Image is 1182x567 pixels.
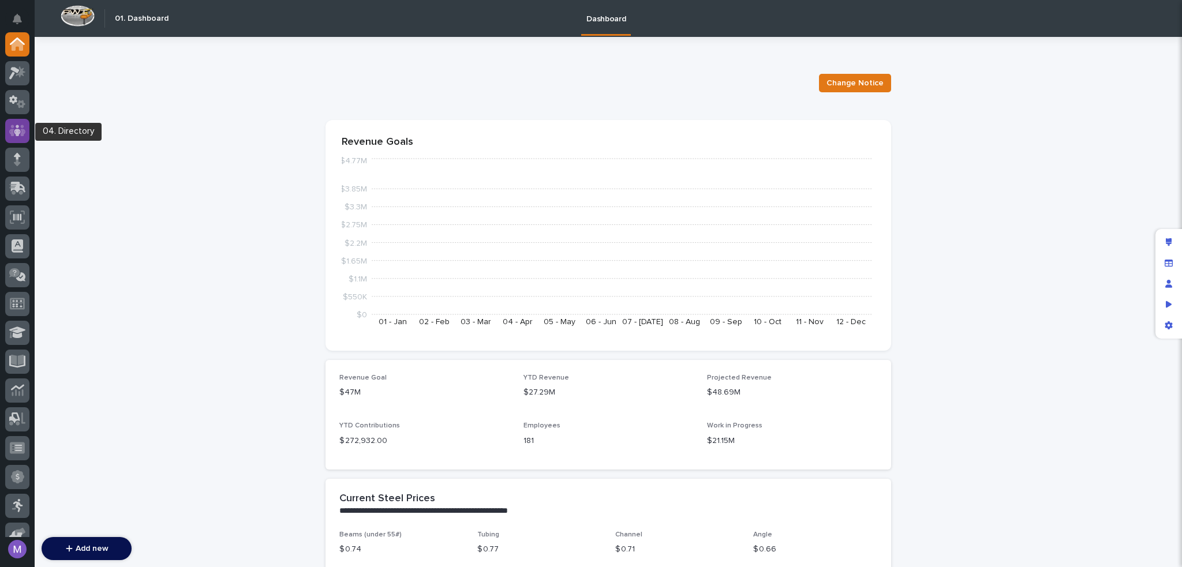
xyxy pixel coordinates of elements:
text: 02 - Feb [419,318,450,326]
text: 11 - Nov [796,318,824,326]
text: 06 - Jun [586,318,616,326]
p: $ 0.71 [615,543,739,555]
p: 181 [523,435,694,447]
button: users-avatar [5,537,29,561]
text: 09 - Sep [710,318,742,326]
span: Work in Progress [707,422,762,429]
text: 08 - Aug [669,318,700,326]
tspan: $2.75M [341,221,367,229]
div: Edit layout [1158,232,1179,253]
div: Manage fields and data [1158,253,1179,273]
p: $ 0.74 [339,543,463,555]
h2: 01. Dashboard [115,14,169,24]
text: 12 - Dec [836,318,866,326]
span: Projected Revenue [707,374,772,381]
span: Change Notice [826,77,884,89]
h2: Current Steel Prices [339,493,435,505]
button: Add new [42,537,132,560]
span: YTD Revenue [523,374,569,381]
span: Channel [615,531,642,538]
tspan: $1.65M [341,257,367,265]
p: Revenue Goals [342,136,875,149]
tspan: $2.2M [345,239,367,247]
p: $ 0.77 [477,543,601,555]
img: Workspace Logo [61,5,95,27]
div: Manage users [1158,273,1179,294]
span: Employees [523,422,560,429]
text: 07 - [DATE] [622,318,663,326]
span: Beams (under 55#) [339,531,402,538]
span: Tubing [477,531,499,538]
p: $27.29M [523,386,694,399]
tspan: $0 [357,311,367,319]
p: $47M [339,386,510,399]
tspan: $1.1M [349,275,367,283]
span: Angle [753,531,772,538]
span: YTD Contributions [339,422,400,429]
p: $ 0.66 [753,543,877,555]
p: $48.69M [707,386,877,399]
text: 01 - Jan [379,318,407,326]
tspan: $4.77M [340,157,367,165]
tspan: $3.3M [345,203,367,211]
span: Revenue Goal [339,374,387,381]
p: $ 272,932.00 [339,435,510,447]
button: Change Notice [819,74,891,92]
tspan: $3.85M [340,185,367,193]
text: 05 - May [544,318,575,326]
div: Notifications [14,14,29,32]
div: Preview as [1158,294,1179,315]
text: 03 - Mar [461,318,491,326]
div: App settings [1158,315,1179,336]
p: $21.15M [707,435,877,447]
button: Notifications [5,7,29,31]
text: 04 - Apr [503,318,533,326]
text: 10 - Oct [754,318,781,326]
tspan: $550K [343,292,367,301]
